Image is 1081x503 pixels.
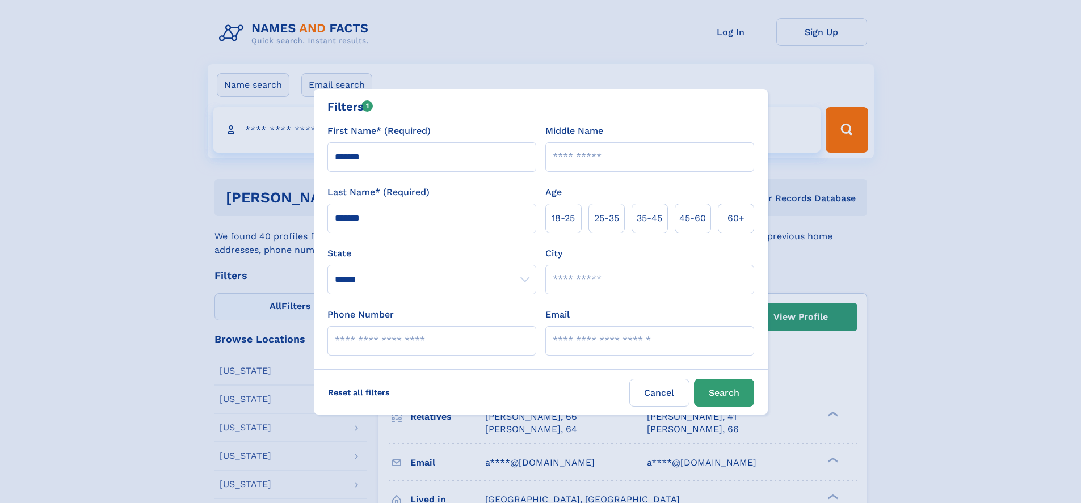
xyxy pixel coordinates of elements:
[327,308,394,322] label: Phone Number
[327,247,536,260] label: State
[679,212,706,225] span: 45‑60
[694,379,754,407] button: Search
[637,212,662,225] span: 35‑45
[545,185,562,199] label: Age
[327,124,431,138] label: First Name* (Required)
[727,212,744,225] span: 60+
[545,124,603,138] label: Middle Name
[545,247,562,260] label: City
[327,98,373,115] div: Filters
[545,308,570,322] label: Email
[327,185,430,199] label: Last Name* (Required)
[629,379,689,407] label: Cancel
[594,212,619,225] span: 25‑35
[552,212,575,225] span: 18‑25
[321,379,397,406] label: Reset all filters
